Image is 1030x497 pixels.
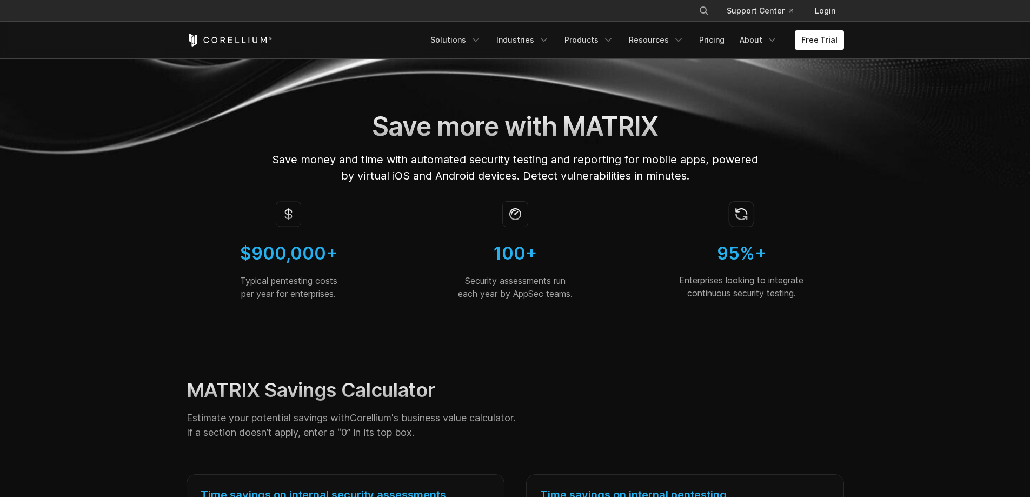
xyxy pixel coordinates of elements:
[502,201,528,227] img: Icon of a stopwatch; security assessments by appsec teams.
[686,1,844,21] div: Navigation Menu
[490,30,556,50] a: Industries
[424,30,488,50] a: Solutions
[271,110,759,143] h1: Save more with MATRIX
[187,274,391,300] p: Typical pentesting costs per year for enterprises.
[413,242,617,266] h4: 100+
[350,412,513,423] a: Corellium's business value calculator
[187,378,617,402] h2: MATRIX Savings Calculator
[728,201,755,227] img: Icon of continuous security testing.
[639,242,844,266] h4: 95%+
[693,30,731,50] a: Pricing
[413,274,617,300] p: Security assessments run each year by AppSec teams.
[694,1,714,21] button: Search
[639,274,844,300] p: Enterprises looking to integrate continuous security testing.
[806,1,844,21] a: Login
[272,153,758,182] span: Save money and time with automated security testing and reporting for mobile apps, powered by vir...
[718,1,802,21] a: Support Center
[622,30,690,50] a: Resources
[733,30,784,50] a: About
[424,30,844,50] div: Navigation Menu
[558,30,620,50] a: Products
[276,201,301,227] img: Icon of the dollar sign; MAST calculator
[187,34,273,47] a: Corellium Home
[187,410,617,440] p: Estimate your potential savings with . If a section doesn’t apply, enter a “0” in its top box.
[187,242,391,266] h4: $900,000+
[795,30,844,50] a: Free Trial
